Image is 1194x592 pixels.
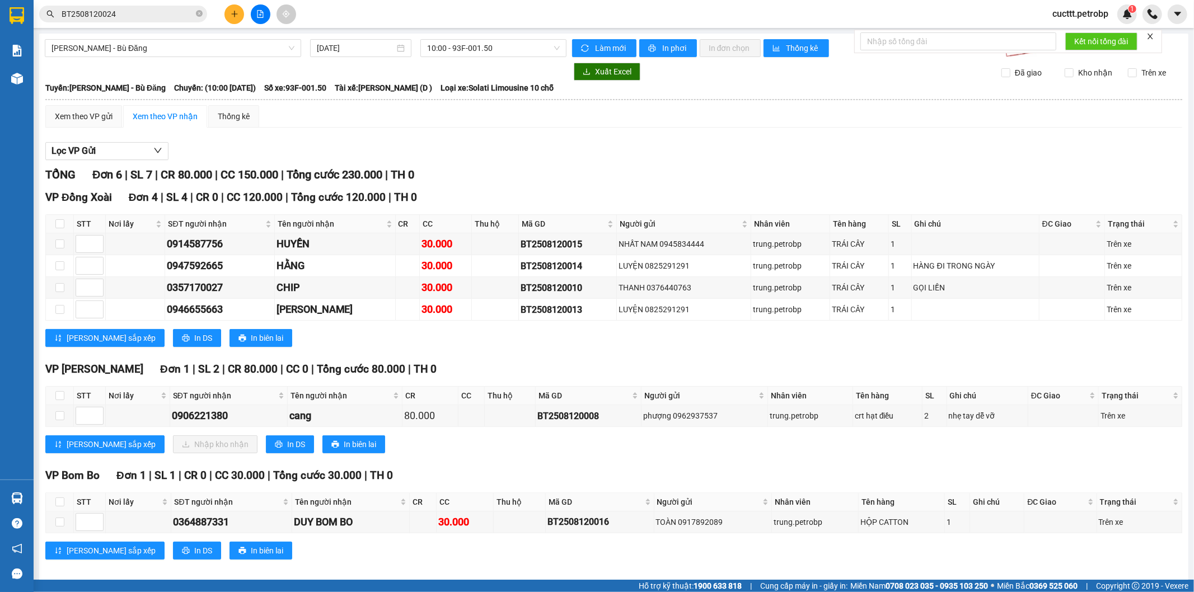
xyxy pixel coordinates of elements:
span: printer [182,547,190,556]
span: down [153,146,162,155]
button: printerIn biên lai [322,435,385,453]
span: SL 4 [166,191,188,204]
span: In DS [287,438,305,450]
span: Đơn 4 [129,191,158,204]
div: 0947592665 [167,258,272,274]
span: SĐT người nhận [168,218,263,230]
th: Thu hộ [494,493,546,511]
button: bar-chartThống kê [764,39,829,57]
div: Trên xe [1107,238,1180,250]
span: SĐT người nhận [174,496,280,508]
strong: 0369 525 060 [1029,581,1078,590]
strong: 0708 023 035 - 0935 103 250 [886,581,988,590]
span: Người gửi [644,389,756,402]
div: 0357170027 [167,280,272,295]
td: cang [288,405,402,427]
span: | [281,168,284,181]
div: Trên xe [1107,281,1180,294]
span: download [583,68,591,77]
span: printer [331,440,339,449]
div: 0914587756 [167,236,272,252]
div: BT2508120014 [521,259,615,273]
span: | [179,469,181,482]
span: | [388,191,391,204]
td: HẰNG [275,255,396,277]
span: SL 2 [198,363,219,375]
strong: 1900 633 818 [694,581,742,590]
span: close-circle [196,10,203,17]
span: Làm mới [595,42,628,54]
span: Miền Nam [850,580,988,592]
th: SL [889,215,911,233]
td: BT2508120010 [519,277,617,299]
span: SĐT người nhận [173,389,276,402]
th: Tên hàng [859,493,945,511]
span: CC 30.000 [215,469,265,482]
div: HÀNG ĐI TRONG NGÀY [914,260,1037,272]
span: Thống kê [786,42,820,54]
input: Nhập số tổng đài [860,32,1056,50]
span: | [155,168,158,181]
span: sort-ascending [54,547,62,556]
span: Cung cấp máy in - giấy in: [760,580,847,592]
div: LUYỆN 0825291291 [619,303,749,316]
div: cang [289,408,400,424]
div: 30.000 [422,258,470,274]
img: solution-icon [11,45,23,57]
span: 10:00 - 93F-001.50 [427,40,559,57]
span: | [280,363,283,375]
img: phone-icon [1148,9,1158,19]
span: notification [12,543,22,554]
button: downloadNhập kho nhận [173,435,257,453]
div: [PERSON_NAME] [277,302,394,317]
div: 1 [891,238,909,250]
span: ĐC Giao [1042,218,1093,230]
th: Ghi chú [912,215,1040,233]
span: close-circle [196,9,203,20]
span: [PERSON_NAME] sắp xếp [67,332,156,344]
span: Hồ Chí Minh - Bù Đăng [51,40,294,57]
div: VP Đồng Xoài [107,10,183,36]
th: STT [74,493,106,511]
span: SL 7 [130,168,152,181]
div: BT2508120010 [521,281,615,295]
div: nhẹ tay dễ vỡ [949,410,1026,422]
span: message [12,568,22,579]
div: TOÀN 0917892089 [656,516,770,528]
span: Trạng thái [1100,496,1170,508]
input: Tìm tên, số ĐT hoặc mã đơn [62,8,194,20]
span: Đơn 6 [92,168,122,181]
td: BT2508120013 [519,299,617,321]
td: CHIP [275,277,396,299]
span: Tổng cước 80.000 [317,363,405,375]
button: Kết nối tổng đài [1065,32,1137,50]
th: Thu hộ [472,215,519,233]
td: 0914587756 [165,233,274,255]
span: Nơi lấy [109,389,158,402]
th: CC [458,387,485,405]
span: aim [282,10,290,18]
div: BT2508120016 [547,515,652,529]
div: phượng 0962937537 [643,410,766,422]
th: Thu hộ [485,387,535,405]
div: trung.petrobp [753,303,828,316]
span: | [190,191,193,204]
span: | [268,469,270,482]
span: Đơn 1 [160,363,190,375]
div: trung.petrobp [770,410,851,422]
span: sync [581,44,591,53]
span: Miền Bắc [997,580,1078,592]
span: TỔNG [45,168,76,181]
span: 1 [1130,5,1134,13]
span: Tên người nhận [278,218,384,230]
th: STT [74,215,106,233]
span: Mã GD [549,496,643,508]
span: Nhận: [107,11,134,22]
div: LUYỆN 0825291291 [619,260,749,272]
span: Tổng cước 230.000 [287,168,382,181]
img: warehouse-icon [11,492,23,504]
div: 0946655663 [167,302,272,317]
button: printerIn DS [173,329,221,347]
span: SL 1 [154,469,176,482]
span: VP [PERSON_NAME] [45,363,143,375]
